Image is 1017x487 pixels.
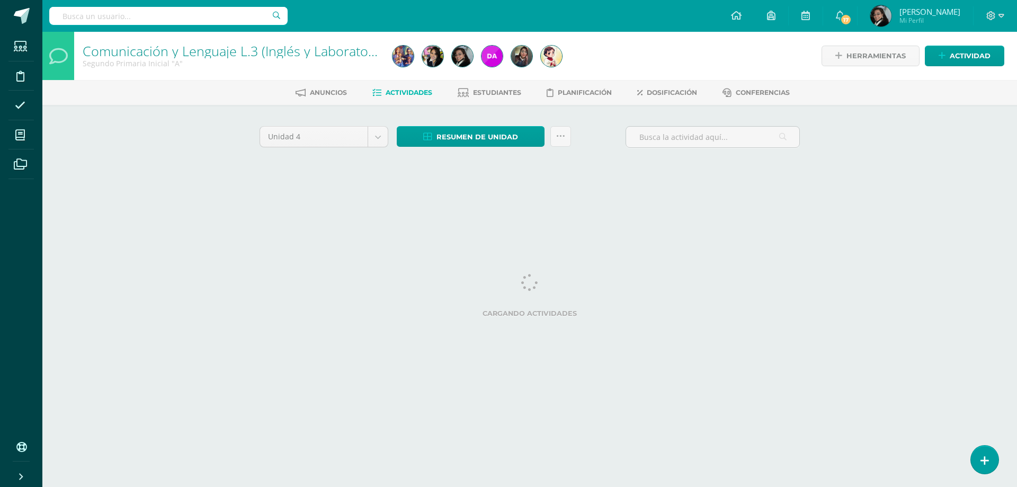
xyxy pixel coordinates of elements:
[722,84,790,101] a: Conferencias
[840,14,852,25] span: 17
[422,46,443,67] img: 47fbbcbd1c9a7716bb8cb4b126b93520.png
[49,7,288,25] input: Busca un usuario...
[260,127,388,147] a: Unidad 4
[481,46,503,67] img: bf89a91840aca31d426ba24085acb7f2.png
[950,46,991,66] span: Actividad
[899,16,960,25] span: Mi Perfil
[870,5,891,26] img: e602cc58a41d4ad1c6372315f6095ebf.png
[637,84,697,101] a: Dosificación
[296,84,347,101] a: Anuncios
[899,6,960,17] span: [PERSON_NAME]
[452,46,473,67] img: e602cc58a41d4ad1c6372315f6095ebf.png
[473,88,521,96] span: Estudiantes
[397,126,545,147] a: Resumen de unidad
[846,46,906,66] span: Herramientas
[392,46,414,67] img: 7bd55ac0c36ce47889d24abe3c1e3425.png
[458,84,521,101] a: Estudiantes
[386,88,432,96] span: Actividades
[541,46,562,67] img: 357931297cdd172384b1ceb9771a0171.png
[83,43,380,58] h1: Comunicación y Lenguaje L.3 (Inglés y Laboratorio)
[310,88,347,96] span: Anuncios
[547,84,612,101] a: Planificación
[372,84,432,101] a: Actividades
[647,88,697,96] span: Dosificación
[558,88,612,96] span: Planificación
[436,127,518,147] span: Resumen de unidad
[626,127,799,147] input: Busca la actividad aquí...
[83,42,388,60] a: Comunicación y Lenguaje L.3 (Inglés y Laboratorio)
[925,46,1004,66] a: Actividad
[83,58,380,68] div: Segundo Primaria Inicial 'A'
[260,309,800,317] label: Cargando actividades
[736,88,790,96] span: Conferencias
[511,46,532,67] img: f0e68a23fbcd897634a5ac152168984d.png
[822,46,920,66] a: Herramientas
[268,127,360,147] span: Unidad 4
